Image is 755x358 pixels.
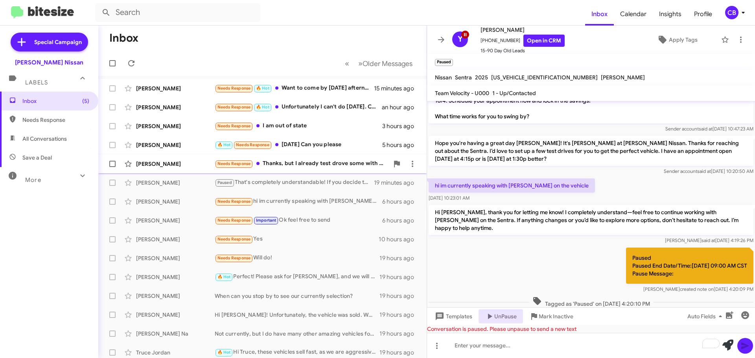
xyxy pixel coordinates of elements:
div: 19 minutes ago [374,179,420,187]
span: Labels [25,79,48,86]
div: [DATE] Can you please [215,140,382,149]
div: 5 hours ago [382,141,420,149]
button: CB [718,6,746,19]
span: Auto Fields [687,309,725,323]
span: [PERSON_NAME] [DATE] 4:20:09 PM [643,286,753,292]
span: Apply Tags [669,33,698,47]
div: hi im currently speaking with [PERSON_NAME] on the vehicle [215,197,382,206]
span: Team Velocity - U000 [435,90,489,97]
div: [PERSON_NAME] [136,198,215,206]
div: Conversation is paused. Please unpause to send a new text [427,325,755,333]
a: Inbox [585,3,614,26]
div: 19 hours ago [379,292,420,300]
div: Will do! [215,253,379,263]
div: Want to come by [DATE] afternoon if the Challenger is still available. [215,84,374,93]
span: Sentra [455,74,472,81]
div: [PERSON_NAME] [136,311,215,319]
span: Needs Response [217,237,251,242]
div: [PERSON_NAME] [136,84,215,92]
a: Calendar [614,3,653,26]
div: [PERSON_NAME] [136,122,215,130]
span: Older Messages [363,59,412,68]
span: said at [697,168,711,174]
span: Needs Response [217,199,251,204]
span: Needs Response [236,142,269,147]
span: Needs Response [217,255,251,261]
div: 3 hours ago [382,122,420,130]
span: Templates [433,309,472,323]
span: said at [702,237,715,243]
div: Truce Jordan [136,349,215,356]
div: 19 hours ago [379,254,420,262]
span: Important [256,218,276,223]
span: Tagged as 'Paused' on [DATE] 4:20:10 PM [529,296,653,308]
div: [PERSON_NAME] [136,292,215,300]
span: 🔥 Hot [217,350,231,355]
span: More [25,176,41,184]
p: hi im currently speaking with [PERSON_NAME] on the vehicle [429,178,595,193]
div: 19 hours ago [379,273,420,281]
div: Hi [PERSON_NAME]! Unfortunately, the vehicle was sold. We do still have many aggressively priced ... [215,311,379,319]
div: I am out of state [215,121,382,130]
span: [DATE] 10:23:01 AM [429,195,470,201]
div: [PERSON_NAME] Nissan [15,59,83,66]
button: Templates [427,309,479,323]
a: Open in CRM [523,35,565,47]
div: [PERSON_NAME] [136,160,215,168]
span: said at [699,126,713,132]
span: Save a Deal [22,154,52,162]
div: Unfortunately I can't do [DATE]. Can you do [DATE] in the afternoon? [215,103,382,112]
span: Needs Response [217,161,251,166]
small: Paused [435,59,453,66]
h1: Inbox [109,32,138,44]
span: Special Campaign [34,38,82,46]
div: To enrich screen reader interactions, please activate Accessibility in Grammarly extension settings [427,333,755,358]
span: Profile [688,3,718,26]
span: Sender account [DATE] 10:20:50 AM [664,168,753,174]
span: 🔥 Hot [217,142,231,147]
span: Needs Response [217,123,251,129]
div: an hour ago [382,103,420,111]
div: CB [725,6,738,19]
span: 1 - Up/Contacted [492,90,536,97]
span: » [358,59,363,68]
span: Nissan [435,74,452,81]
p: Paused Paused End Date/Time:[DATE] 09:00 AM CST Pause Message: [626,248,753,284]
a: Special Campaign [11,33,88,51]
span: « [345,59,349,68]
span: Paused [217,180,232,185]
div: Ok feel free to send [215,216,382,225]
nav: Page navigation example [341,55,417,72]
span: (5) [82,97,89,105]
span: [PERSON_NAME] [481,25,565,35]
span: Mark Inactive [539,309,573,323]
button: Auto Fields [681,309,731,323]
span: [US_VEHICLE_IDENTIFICATION_NUMBER] [491,74,598,81]
div: Not currently, but I do have many other amazing vehicles for you to look at! When can you stop by... [215,330,379,338]
div: 19 hours ago [379,311,420,319]
div: Hi Truce, these vehicles sell fast, as we are aggressively priced! When can you stop by, to take ... [215,348,379,357]
div: 15 minutes ago [374,84,420,92]
p: Hope you're having a great day [PERSON_NAME]! It's [PERSON_NAME] at [PERSON_NAME] Nissan. Thanks ... [429,136,753,166]
span: 2025 [475,74,488,81]
span: 🔥 Hot [256,105,269,110]
div: Perfect! Please ask for [PERSON_NAME], and we will help you out! [215,272,379,281]
span: [PERSON_NAME] [DATE] 4:19:26 PM [665,237,753,243]
span: UnPause [494,309,517,323]
span: Needs Response [217,86,251,91]
span: Insights [653,3,688,26]
div: [PERSON_NAME] [136,103,215,111]
span: [PHONE_NUMBER] [481,35,565,47]
button: Mark Inactive [523,309,580,323]
button: Apply Tags [637,33,717,47]
div: [PERSON_NAME] Na [136,330,215,338]
div: [PERSON_NAME] [136,273,215,281]
button: Previous [340,55,354,72]
span: All Conversations [22,135,67,143]
span: created note on [680,286,714,292]
span: Sender account [DATE] 10:47:23 AM [665,126,753,132]
div: 6 hours ago [382,217,420,224]
div: 19 hours ago [379,330,420,338]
